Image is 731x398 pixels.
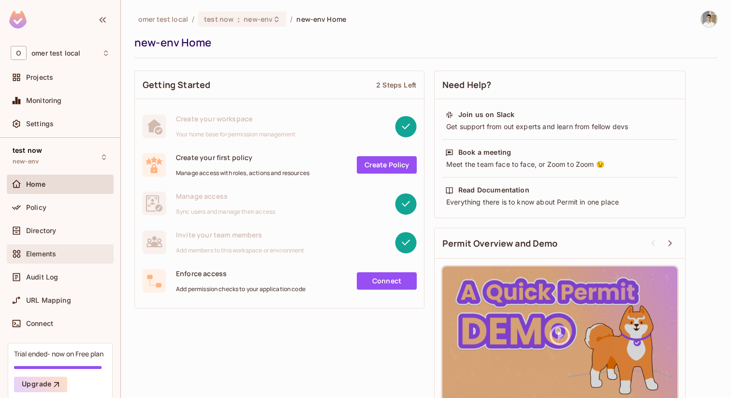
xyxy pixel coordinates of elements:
span: Monitoring [26,97,62,104]
span: URL Mapping [26,296,71,304]
div: Get support from out experts and learn from fellow devs [445,122,674,132]
span: test now [13,147,42,154]
span: Directory [26,227,56,235]
span: Create your first policy [176,153,309,162]
span: the active workspace [138,15,188,24]
span: Audit Log [26,273,58,281]
a: Create Policy [357,156,417,174]
span: : [237,15,240,23]
span: Getting Started [143,79,210,91]
button: Upgrade [14,377,67,392]
li: / [290,15,292,24]
span: Elements [26,250,56,258]
div: Trial ended- now on Free plan [14,349,103,358]
span: Connect [26,320,53,327]
span: Home [26,180,46,188]
span: Policy [26,204,46,211]
span: Projects [26,74,53,81]
span: Add permission checks to your application code [176,285,306,293]
span: Settings [26,120,54,128]
span: Add members to this workspace or environment [176,247,305,254]
span: Need Help? [442,79,492,91]
div: new-env Home [134,35,713,50]
span: Workspace: omer test local [31,49,80,57]
span: Manage access with roles, actions and resources [176,169,309,177]
div: Join us on Slack [458,110,514,119]
span: Create your workspace [176,114,295,123]
span: Enforce access [176,269,306,278]
span: new-env [13,158,39,165]
div: Read Documentation [458,185,529,195]
li: / [192,15,194,24]
span: Permit Overview and Demo [442,237,558,250]
span: new-env [244,15,273,24]
span: Invite your team members [176,230,305,239]
div: Everything there is to know about Permit in one place [445,197,674,207]
div: Meet the team face to face, or Zoom to Zoom 😉 [445,160,674,169]
span: Manage access [176,192,275,201]
span: new-env Home [296,15,346,24]
span: O [11,46,27,60]
div: Book a meeting [458,147,511,157]
span: test now [204,15,234,24]
span: Your home base for permission management [176,131,295,138]
span: Sync users and manage their access [176,208,275,216]
img: omer@permit.io [701,11,717,27]
a: Connect [357,272,417,290]
div: 2 Steps Left [376,80,416,89]
img: SReyMgAAAABJRU5ErkJggg== [9,11,27,29]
